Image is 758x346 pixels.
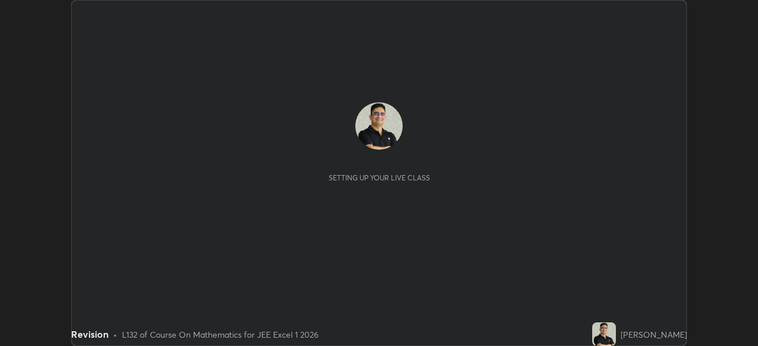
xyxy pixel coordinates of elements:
div: Setting up your live class [329,173,430,182]
img: 80a8f8f514494e9a843945b90b7e7503.jpg [355,102,403,150]
div: Revision [71,327,108,341]
div: [PERSON_NAME] [621,328,687,341]
img: 80a8f8f514494e9a843945b90b7e7503.jpg [592,322,616,346]
div: L132 of Course On Mathematics for JEE Excel 1 2026 [122,328,319,341]
div: • [113,328,117,341]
